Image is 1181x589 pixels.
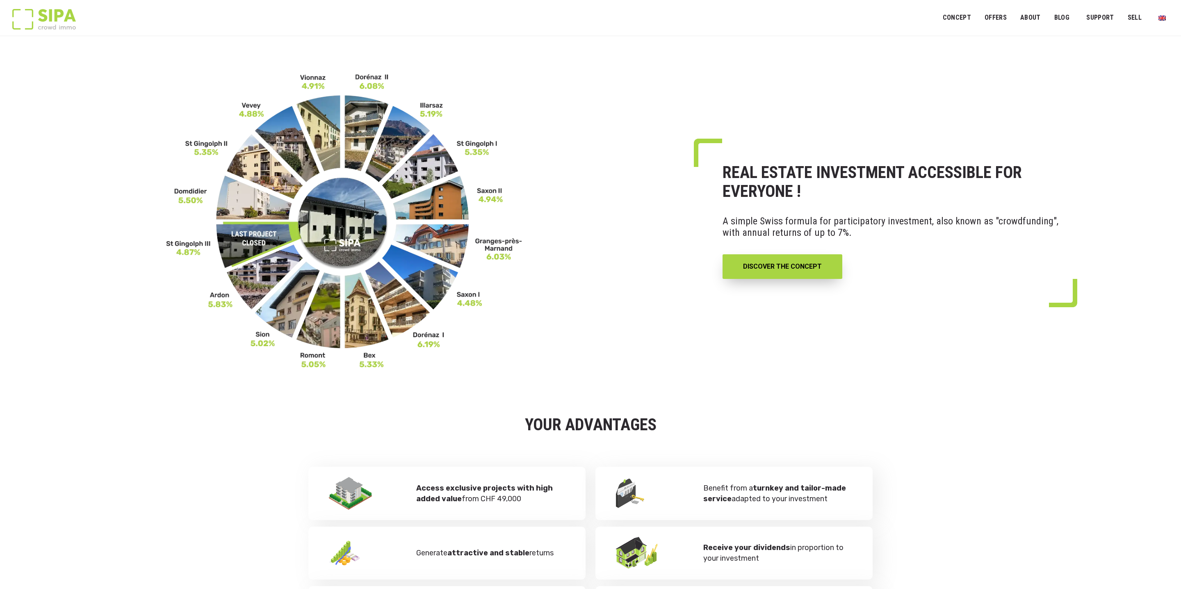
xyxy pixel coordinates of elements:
[703,483,852,504] p: Benefit from a adapted to your investment
[447,548,529,557] strong: attractive and stable
[525,415,657,434] strong: YOUR ADVANTAGES
[979,9,1012,27] a: OFFERS
[943,7,1169,28] nav: Primary menu
[703,542,852,564] p: in proportion to your investment
[1153,10,1171,25] a: Switch to
[703,543,790,552] strong: Receive your dividends
[416,548,565,558] p: Generate returns
[329,541,360,566] img: Générez des rendements
[1122,9,1147,27] a: Sell
[416,483,565,504] p: from CHF 49,000
[937,9,976,27] a: Concept
[723,163,1059,201] h1: REAL ESTATE INVESTMENT ACCESSIBLE FOR EVERYONE !
[416,484,553,503] strong: Access exclusive projects with high added value
[723,209,1059,244] p: A simple Swiss formula for participatory investment, also known as "crowdfunding", with annual re...
[723,254,842,279] a: DISCOVER THE CONCEPT
[703,484,846,503] strong: turnkey and tailor-made service
[1081,9,1119,27] a: Support
[1158,16,1166,21] img: English
[1015,9,1046,27] a: ABOUT
[616,537,661,569] img: Percevez
[329,477,372,510] img: avantage2
[1049,9,1075,27] a: Blog
[616,479,645,508] img: Bénéficiez d’un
